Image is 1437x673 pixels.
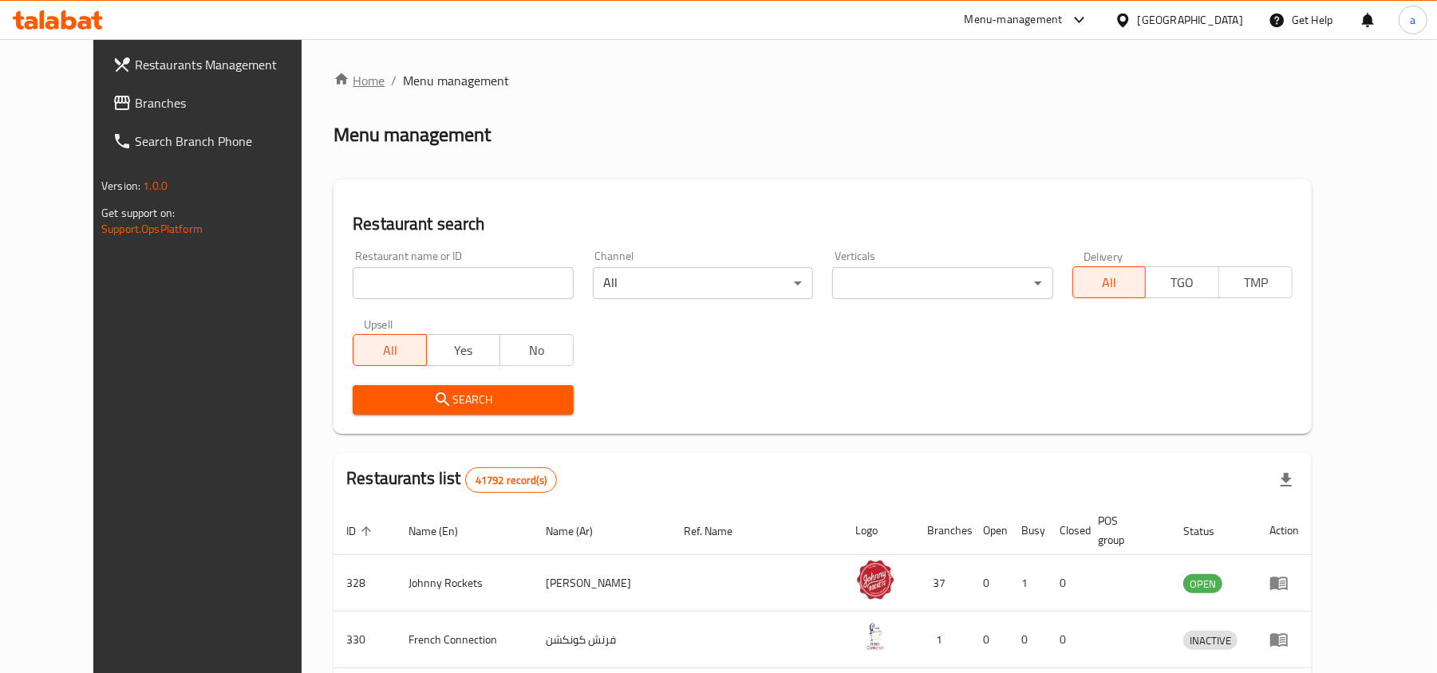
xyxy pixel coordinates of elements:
span: No [507,339,567,362]
li: / [391,71,397,90]
button: TMP [1218,266,1293,298]
td: Johnny Rockets [396,555,533,612]
td: 1 [914,612,970,668]
span: Name (Ar) [546,521,614,541]
span: 1.0.0 [143,175,168,196]
span: Search Branch Phone [135,132,321,151]
td: 0 [1009,612,1047,668]
span: Search [365,390,560,410]
th: Branches [914,506,970,555]
span: Version: [101,175,140,196]
div: All [593,267,813,299]
button: All [353,334,427,366]
button: TGO [1145,266,1219,298]
div: ​ [832,267,1052,299]
th: Closed [1047,506,1085,555]
input: Search for restaurant name or ID.. [353,267,573,299]
a: Branches [100,84,334,122]
span: All [360,339,420,362]
span: All [1080,271,1140,294]
div: Total records count [465,467,557,493]
td: 0 [970,555,1009,612]
div: Menu-management [965,10,1063,30]
span: Status [1183,521,1235,541]
button: No [499,334,574,366]
nav: breadcrumb [334,71,1312,90]
label: Delivery [1084,250,1123,262]
div: Menu [1269,630,1299,649]
th: Logo [843,506,914,555]
span: POS group [1098,511,1151,549]
h2: Restaurants list [346,466,557,493]
span: Ref. Name [685,521,754,541]
span: Restaurants Management [135,55,321,74]
span: Menu management [403,71,509,90]
label: Upsell [364,318,393,329]
td: French Connection [396,612,533,668]
td: 1 [1009,555,1047,612]
div: OPEN [1183,574,1222,593]
a: Support.OpsPlatform [101,218,203,239]
a: Restaurants Management [100,45,334,84]
div: INACTIVE [1183,631,1238,650]
span: 41792 record(s) [466,473,556,488]
img: French Connection [855,616,895,656]
td: 37 [914,555,970,612]
span: Yes [433,339,494,362]
button: Yes [426,334,500,366]
td: 0 [1047,555,1085,612]
div: Export file [1267,461,1305,499]
span: OPEN [1183,575,1222,593]
th: Action [1257,506,1312,555]
span: Name (En) [409,521,479,541]
span: ID [346,521,377,541]
td: فرنش كونكشن [533,612,672,668]
h2: Menu management [334,122,491,148]
td: [PERSON_NAME] [533,555,672,612]
th: Open [970,506,1009,555]
h2: Restaurant search [353,212,1293,236]
span: Branches [135,93,321,112]
button: Search [353,385,573,415]
span: TMP [1226,271,1286,294]
td: 328 [334,555,396,612]
td: 0 [1047,612,1085,668]
span: Get support on: [101,203,175,223]
div: [GEOGRAPHIC_DATA] [1138,11,1243,29]
div: Menu [1269,573,1299,592]
td: 0 [970,612,1009,668]
th: Busy [1009,506,1047,555]
span: a [1410,11,1415,29]
span: INACTIVE [1183,632,1238,650]
button: All [1072,266,1147,298]
td: 330 [334,612,396,668]
img: Johnny Rockets [855,560,895,600]
span: TGO [1152,271,1213,294]
a: Home [334,71,385,90]
a: Search Branch Phone [100,122,334,160]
